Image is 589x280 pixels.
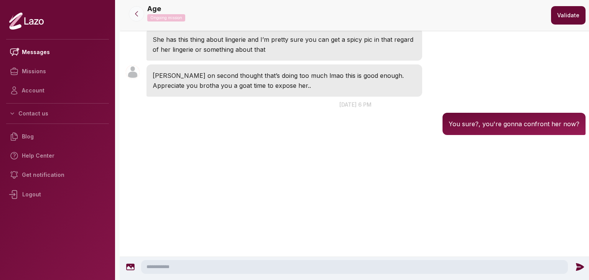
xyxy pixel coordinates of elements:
[6,62,109,81] a: Missions
[147,14,185,21] p: Ongoing mission
[449,119,579,129] p: You sure?, you're gonna confront her now?
[551,6,586,25] button: Validate
[6,43,109,62] a: Messages
[6,107,109,120] button: Contact us
[153,35,416,54] p: She has this thing about lingerie and I’m pretty sure you can get a spicy pic in that regard of h...
[153,71,416,91] p: [PERSON_NAME] on second thought that’s doing too much lmao this is good enough. Appreciate you br...
[126,65,140,79] img: User avatar
[6,165,109,184] a: Get notification
[6,184,109,204] div: Logout
[6,127,109,146] a: Blog
[147,3,161,14] p: Age
[6,81,109,100] a: Account
[6,146,109,165] a: Help Center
